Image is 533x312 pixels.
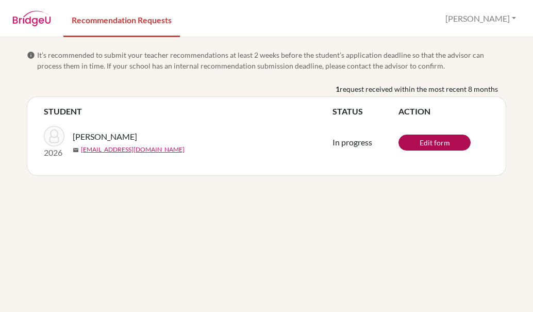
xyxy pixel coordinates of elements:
span: In progress [332,137,372,147]
span: [PERSON_NAME] [73,130,137,143]
th: STATUS [332,105,398,118]
button: [PERSON_NAME] [441,9,521,28]
a: Recommendation Requests [63,2,180,37]
p: 2026 [44,146,64,159]
a: [EMAIL_ADDRESS][DOMAIN_NAME] [81,145,185,154]
th: STUDENT [44,105,332,118]
span: It’s recommended to submit your teacher recommendations at least 2 weeks before the student’s app... [37,50,506,71]
span: request received within the most recent 8 months [340,84,498,94]
a: Edit form [398,135,471,151]
th: ACTION [398,105,489,118]
b: 1 [336,84,340,94]
span: info [27,51,35,59]
span: mail [73,147,79,153]
img: BridgeU logo [12,11,51,26]
img: Ali, Gianna [44,126,64,146]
